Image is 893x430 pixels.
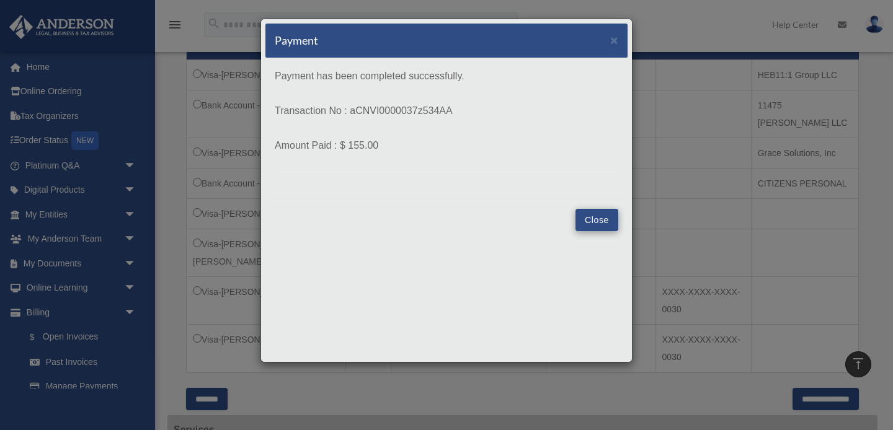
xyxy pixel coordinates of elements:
[275,68,618,85] p: Payment has been completed successfully.
[575,209,618,231] button: Close
[610,33,618,46] button: Close
[275,33,318,48] h5: Payment
[610,33,618,47] span: ×
[275,137,618,154] p: Amount Paid : $ 155.00
[275,102,618,120] p: Transaction No : aCNVI0000037z534AA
